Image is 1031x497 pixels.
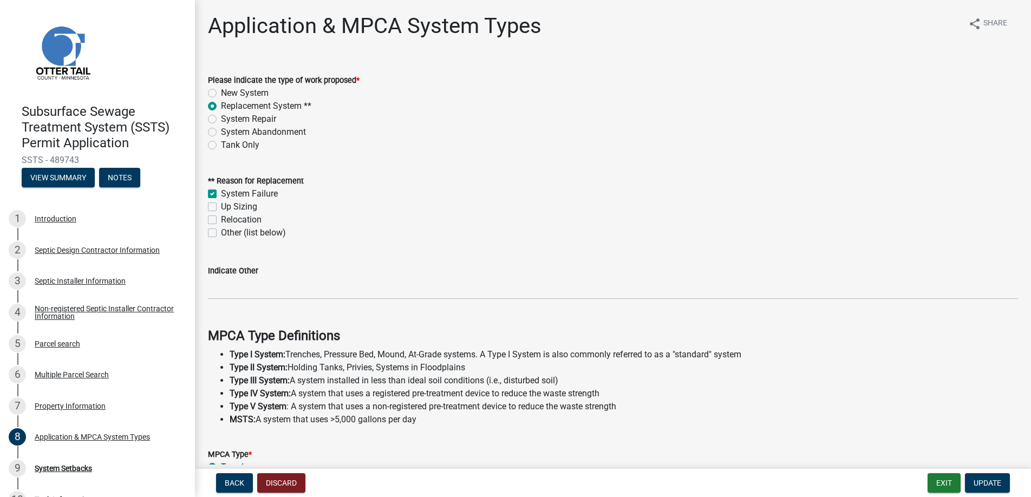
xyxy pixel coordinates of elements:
[99,174,140,183] wm-modal-confirm: Notes
[230,348,1018,361] li: Trenches, Pressure Bed, Mound, At-Grade systems. A Type I System is also commonly referred to as ...
[221,461,244,474] label: Type I
[965,473,1010,493] button: Update
[221,126,306,139] label: System Abandonment
[9,428,26,446] div: 8
[22,174,95,183] wm-modal-confirm: Summary
[208,178,304,185] label: ** Reason for Replacement
[221,226,286,239] label: Other (list below)
[221,87,269,100] label: New System
[230,387,1018,400] li: A system that uses a registered pre-treatment device to reduce the waste strength
[208,13,541,39] h1: Application & MPCA System Types
[230,413,1018,426] li: A system that uses >5,000 gallons per day
[9,460,26,477] div: 9
[35,277,126,285] div: Septic Installer Information
[968,17,981,30] i: share
[230,401,286,411] strong: Type V System
[9,304,26,321] div: 4
[35,246,160,254] div: Septic Design Contractor Information
[230,400,1018,413] li: : A system that uses a non-registered pre-treatment device to reduce the waste strength
[9,366,26,383] div: 6
[35,402,106,410] div: Property Information
[221,139,259,152] label: Tank Only
[960,13,1016,34] button: shareShare
[35,371,109,378] div: Multiple Parcel Search
[230,375,290,385] strong: Type III System:
[22,11,103,93] img: Otter Tail County, Minnesota
[99,168,140,187] button: Notes
[221,113,276,126] label: System Repair
[974,479,1001,487] span: Update
[208,77,360,84] label: Please indicate the type of work proposed
[22,155,173,165] span: SSTS - 489743
[9,241,26,259] div: 2
[216,473,253,493] button: Back
[35,433,150,441] div: Application & MPCA System Types
[230,414,256,424] strong: MSTS:
[208,451,252,459] label: MPCA Type
[221,187,278,200] label: System Failure
[928,473,961,493] button: Exit
[221,200,257,213] label: Up Sizing
[35,305,178,320] div: Non-registered Septic Installer Contractor Information
[983,17,1007,30] span: Share
[230,388,291,398] strong: Type IV System:
[22,168,95,187] button: View Summary
[9,335,26,352] div: 5
[208,328,340,343] strong: MPCA Type Definitions
[208,267,258,275] label: Indicate Other
[221,213,262,226] label: Relocation
[35,465,92,472] div: System Setbacks
[9,272,26,290] div: 3
[230,362,288,372] strong: Type II System:
[9,210,26,227] div: 1
[230,374,1018,387] li: A system installed in less than ideal soil conditions (i.e., disturbed soil)
[35,215,76,223] div: Introduction
[257,473,305,493] button: Discard
[225,479,244,487] span: Back
[230,349,285,359] strong: Type I System:
[9,397,26,415] div: 7
[22,104,186,151] h4: Subsurface Sewage Treatment System (SSTS) Permit Application
[230,361,1018,374] li: Holding Tanks, Privies, Systems in Floodplains
[35,340,80,348] div: Parcel search
[221,100,311,113] label: Replacement System **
